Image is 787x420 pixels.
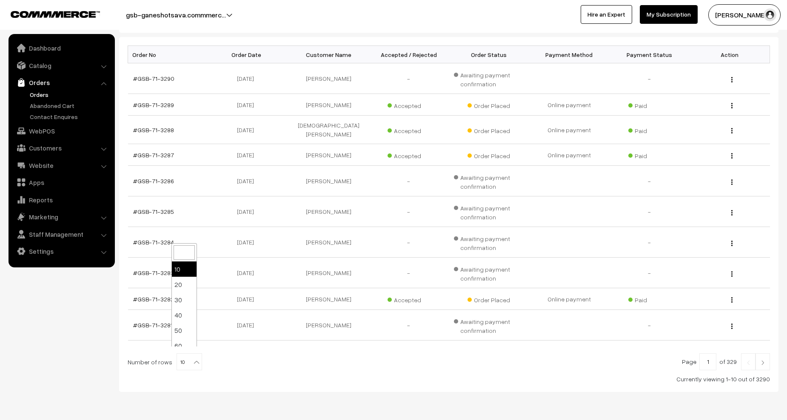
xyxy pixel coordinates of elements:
td: [PERSON_NAME] [288,288,369,310]
a: COMMMERCE [11,9,85,19]
span: of 329 [719,358,737,365]
th: Action [690,46,770,63]
th: Payment Method [529,46,610,63]
span: Order Placed [468,149,510,160]
td: - [609,63,690,94]
li: 50 [172,323,197,338]
a: Customers [11,140,112,156]
th: Accepted / Rejected [368,46,449,63]
td: - [368,166,449,196]
img: Menu [731,103,733,108]
button: gsb-ganeshotsava.commmerc… [96,4,256,26]
td: [PERSON_NAME] [288,258,369,288]
a: Orders [28,90,112,99]
th: Order No [128,46,208,63]
a: Staff Management [11,227,112,242]
td: - [368,310,449,341]
span: Awaiting payment confirmation [454,201,524,221]
td: [PERSON_NAME] [288,196,369,227]
td: [DEMOGRAPHIC_DATA][PERSON_NAME] [288,116,369,144]
a: Website [11,158,112,173]
td: - [368,196,449,227]
li: 10 [172,261,197,277]
a: Dashboard [11,40,112,56]
td: [DATE] [208,288,288,310]
td: [DATE] [208,116,288,144]
td: [DATE] [208,166,288,196]
a: Abandoned Cart [28,101,112,110]
span: Awaiting payment confirmation [454,232,524,252]
td: [DATE] [208,227,288,258]
a: WebPOS [11,123,112,139]
a: #GSB-71-3287 [133,151,174,159]
li: 60 [172,338,197,353]
td: [PERSON_NAME] [288,166,369,196]
img: user [764,9,776,21]
span: Awaiting payment confirmation [454,263,524,283]
a: Hire an Expert [581,5,632,24]
a: Marketing [11,209,112,224]
a: Contact Enquires [28,112,112,121]
td: - [609,258,690,288]
span: Paid [628,149,671,160]
td: [DATE] [208,258,288,288]
span: Page [682,358,696,365]
td: - [368,227,449,258]
span: Accepted [388,149,430,160]
td: - [609,227,690,258]
span: Awaiting payment confirmation [454,171,524,191]
td: [DATE] [208,144,288,166]
img: Menu [731,210,733,216]
img: Left [744,360,752,365]
span: Awaiting payment confirmation [454,315,524,335]
img: Menu [731,297,733,303]
span: 10 [177,354,202,371]
div: Currently viewing 1-10 out of 3290 [128,375,770,383]
th: Payment Status [609,46,690,63]
a: #GSB-71-3288 [133,126,174,133]
td: Online payment [529,94,610,116]
span: Accepted [388,293,430,304]
span: Order Placed [468,124,510,135]
td: [PERSON_NAME] [288,94,369,116]
img: Menu [731,128,733,133]
th: Customer Name [288,46,369,63]
img: COMMMERCE [11,11,100,17]
a: Apps [11,175,112,190]
span: Paid [628,124,671,135]
img: Menu [731,77,733,82]
th: Order Date [208,46,288,63]
td: - [609,166,690,196]
td: - [609,310,690,341]
img: Right [759,360,767,365]
span: Awaiting payment confirmation [454,68,524,88]
span: 10 [177,353,202,370]
a: #GSB-71-3289 [133,101,174,108]
span: Accepted [388,99,430,110]
a: #GSB-71-3285 [133,208,174,215]
td: [PERSON_NAME] [288,144,369,166]
a: My Subscription [640,5,698,24]
img: Menu [731,153,733,159]
td: [PERSON_NAME] [288,310,369,341]
a: #GSB-71-3282 [133,295,174,303]
li: 20 [172,277,197,292]
a: Orders [11,75,112,90]
td: - [368,63,449,94]
span: Order Placed [468,293,510,304]
td: Online payment [529,288,610,310]
span: Accepted [388,124,430,135]
span: Paid [628,99,671,110]
li: 30 [172,292,197,307]
td: - [609,196,690,227]
span: Order Placed [468,99,510,110]
a: Reports [11,192,112,207]
img: Menu [731,179,733,185]
a: #GSB-71-3284 [133,238,174,246]
img: Menu [731,271,733,277]
a: #GSB-71-3281 [133,321,173,329]
a: #GSB-71-3283 [133,269,174,276]
td: [DATE] [208,196,288,227]
a: #GSB-71-3290 [133,75,174,82]
td: [PERSON_NAME] [288,227,369,258]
